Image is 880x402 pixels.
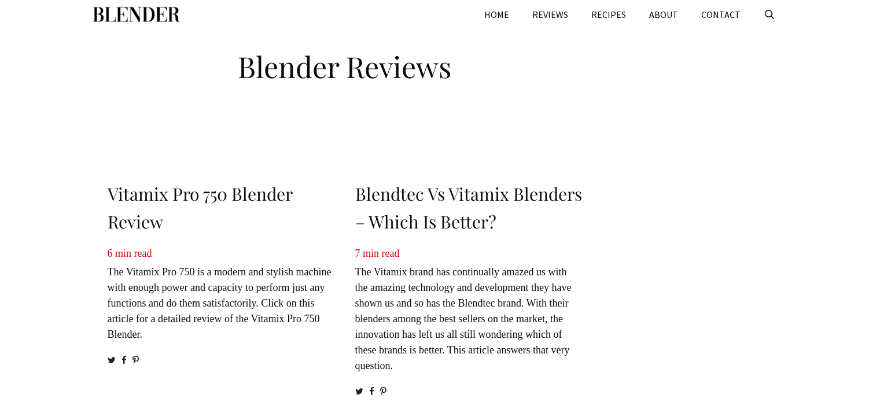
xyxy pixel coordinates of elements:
p: The Vitamix brand has continually amazed us with the amazing technology and development they have... [355,246,582,374]
a: Vitamix Pro 750 Blender Review [108,182,293,233]
span: 6 [108,248,113,259]
span: min read [363,248,399,259]
p: The Vitamix Pro 750 is a modern and stylish machine with enough power and capacity to perform jus... [108,246,334,342]
h1: Blender Reviews [102,40,588,87]
iframe: Advertisement [614,46,770,393]
span: 7 [355,248,360,259]
a: Blendtec vs Vitamix Blenders – Which Is Better? [355,182,582,233]
span: min read [115,248,152,259]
